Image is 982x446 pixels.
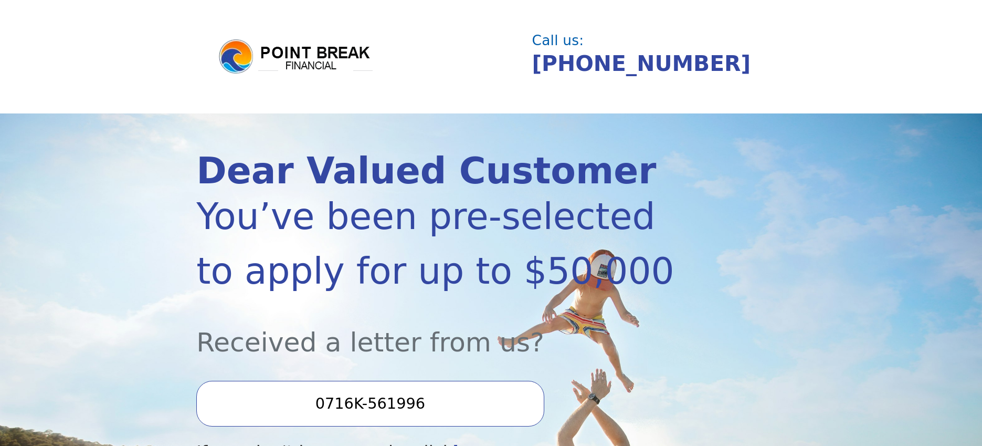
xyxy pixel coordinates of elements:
div: You’ve been pre-selected to apply for up to $50,000 [196,189,697,298]
div: Received a letter from us? [196,298,697,362]
input: Enter your Offer Code: [196,381,544,426]
a: [PHONE_NUMBER] [532,51,751,76]
img: logo.png [217,38,375,76]
div: Dear Valued Customer [196,153,697,189]
div: Call us: [532,34,777,47]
